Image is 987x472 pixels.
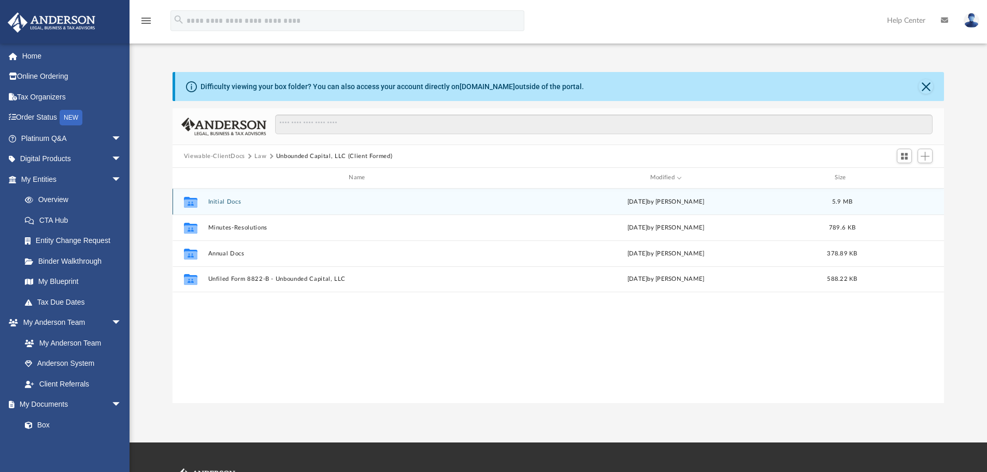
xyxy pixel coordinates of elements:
i: search [173,14,184,25]
a: Order StatusNEW [7,107,137,128]
a: My Anderson Team [15,333,127,353]
span: arrow_drop_down [111,149,132,170]
a: Online Ordering [7,66,137,87]
a: My Blueprint [15,271,132,292]
a: Anderson System [15,353,132,374]
a: Platinum Q&Aarrow_drop_down [7,128,137,149]
a: Box [15,414,127,435]
span: 5.9 MB [832,198,852,204]
a: [DOMAIN_NAME] [460,82,515,91]
a: menu [140,20,152,27]
div: [DATE] by [PERSON_NAME] [514,223,817,232]
span: arrow_drop_down [111,128,132,149]
span: 378.89 KB [827,250,857,256]
div: [DATE] by [PERSON_NAME] [514,197,817,206]
span: arrow_drop_down [111,394,132,416]
div: Modified [514,173,817,182]
a: My Entitiesarrow_drop_down [7,169,137,190]
button: Unbounded Capital, LLC (Client Formed) [276,152,393,161]
div: Size [821,173,863,182]
button: Add [918,149,933,163]
div: Difficulty viewing your box folder? You can also access your account directly on outside of the p... [201,81,584,92]
div: [DATE] by [PERSON_NAME] [514,275,817,284]
div: grid [173,189,945,403]
div: NEW [60,110,82,125]
img: Anderson Advisors Platinum Portal [5,12,98,33]
a: Overview [15,190,137,210]
button: Law [254,152,266,161]
button: Unfiled Form 8822-B - Unbounded Capital, LLC [208,276,510,282]
a: Tax Organizers [7,87,137,107]
button: Close [919,79,933,94]
a: My Documentsarrow_drop_down [7,394,132,415]
div: id [177,173,203,182]
span: 789.6 KB [829,224,855,230]
a: Client Referrals [15,374,132,394]
div: Name [207,173,510,182]
div: id [867,173,940,182]
a: My Anderson Teamarrow_drop_down [7,312,132,333]
a: CTA Hub [15,210,137,231]
button: Initial Docs [208,198,510,205]
i: menu [140,15,152,27]
a: Entity Change Request [15,231,137,251]
button: Viewable-ClientDocs [184,152,245,161]
span: arrow_drop_down [111,312,132,334]
button: Minutes-Resolutions [208,224,510,231]
button: Switch to Grid View [897,149,912,163]
input: Search files and folders [275,115,933,134]
a: Home [7,46,137,66]
a: Digital Productsarrow_drop_down [7,149,137,169]
a: Tax Due Dates [15,292,137,312]
span: 588.22 KB [827,276,857,282]
span: arrow_drop_down [111,169,132,190]
img: User Pic [964,13,979,28]
button: Annual Docs [208,250,510,257]
a: Binder Walkthrough [15,251,137,271]
div: [DATE] by [PERSON_NAME] [514,249,817,258]
a: Meeting Minutes [15,435,132,456]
